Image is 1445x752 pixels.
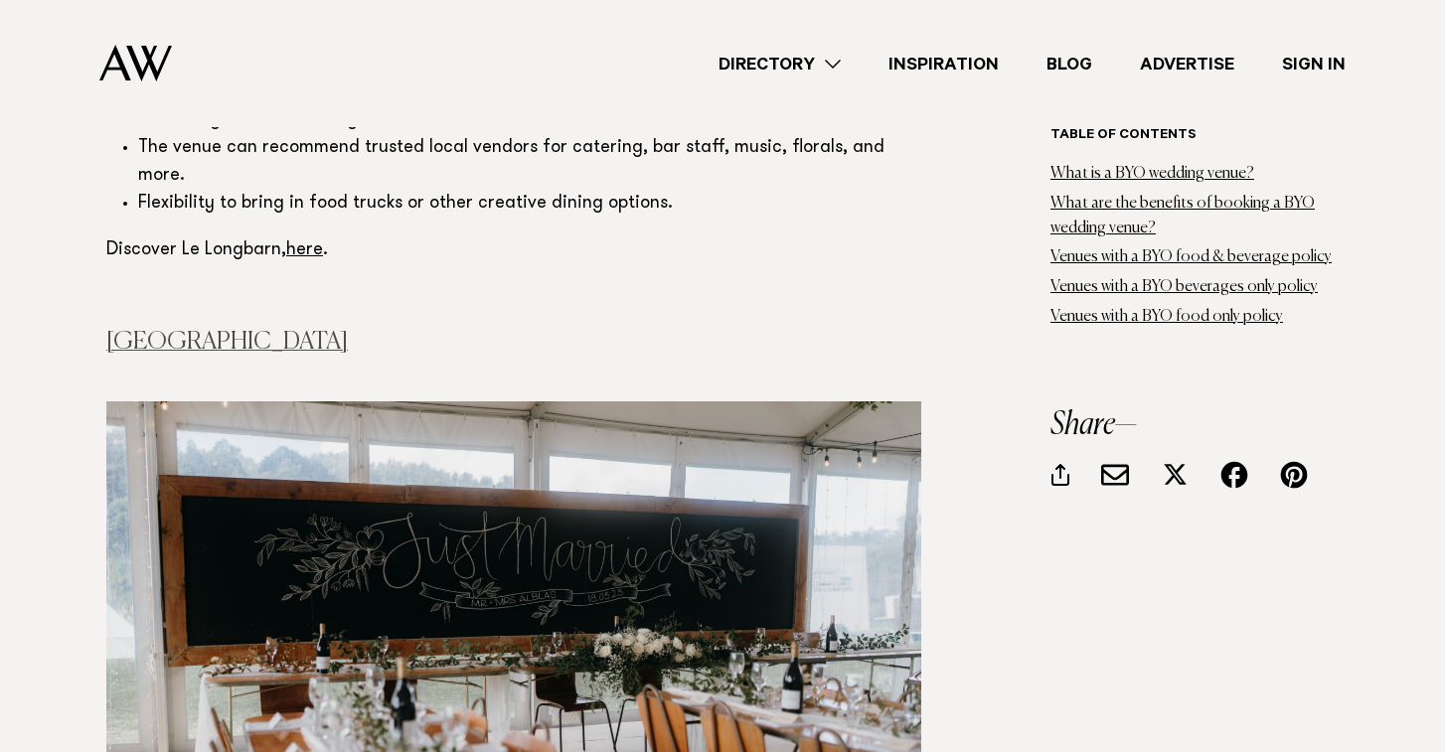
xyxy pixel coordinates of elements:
[1116,51,1258,77] a: Advertise
[286,241,323,259] a: here
[1050,409,1339,441] h3: Share
[1050,279,1318,295] a: Venues with a BYO beverages only policy
[1050,196,1315,236] a: What are the benefits of booking a BYO wedding venue?
[106,330,348,354] a: [GEOGRAPHIC_DATA]
[865,51,1023,77] a: Inspiration
[138,191,921,219] li: Flexibility to bring in food trucks or other creative dining options.
[1258,51,1369,77] a: Sign In
[1050,250,1332,266] a: Venues with a BYO food & beverage policy
[99,45,172,81] img: Auckland Weddings Logo
[106,234,921,266] p: Discover Le Longbarn, .
[1023,51,1116,77] a: Blog
[1050,127,1339,146] h6: Table of contents
[1050,309,1283,325] a: Venues with a BYO food only policy
[695,51,865,77] a: Directory
[1050,166,1254,182] a: What is a BYO wedding venue?
[138,135,921,191] li: The venue can recommend trusted local vendors for catering, bar staff, music, florals, and more.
